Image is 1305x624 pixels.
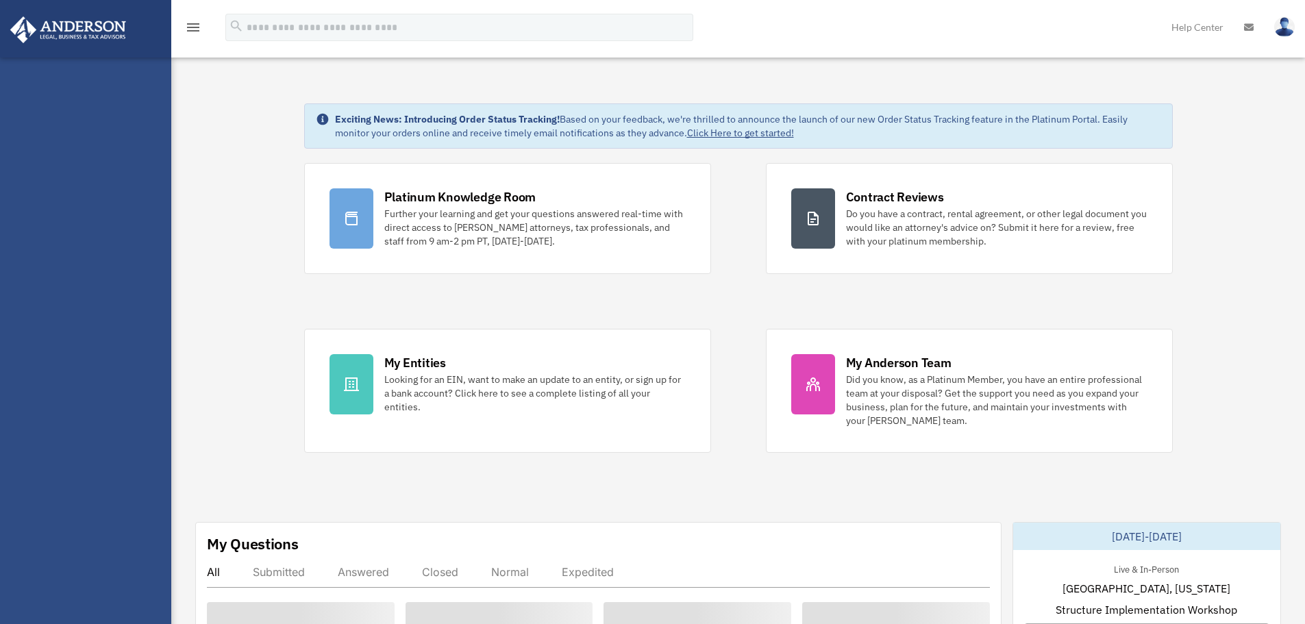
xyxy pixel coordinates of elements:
[1103,561,1190,575] div: Live & In-Person
[846,373,1147,427] div: Did you know, as a Platinum Member, you have an entire professional team at your disposal? Get th...
[384,373,686,414] div: Looking for an EIN, want to make an update to an entity, or sign up for a bank account? Click her...
[185,24,201,36] a: menu
[253,565,305,579] div: Submitted
[1056,601,1237,618] span: Structure Implementation Workshop
[846,207,1147,248] div: Do you have a contract, rental agreement, or other legal document you would like an attorney's ad...
[422,565,458,579] div: Closed
[304,329,711,453] a: My Entities Looking for an EIN, want to make an update to an entity, or sign up for a bank accoun...
[207,534,299,554] div: My Questions
[846,354,952,371] div: My Anderson Team
[384,207,686,248] div: Further your learning and get your questions answered real-time with direct access to [PERSON_NAM...
[207,565,220,579] div: All
[562,565,614,579] div: Expedited
[6,16,130,43] img: Anderson Advisors Platinum Portal
[1274,17,1295,37] img: User Pic
[335,112,1161,140] div: Based on your feedback, we're thrilled to announce the launch of our new Order Status Tracking fe...
[229,18,244,34] i: search
[335,113,560,125] strong: Exciting News: Introducing Order Status Tracking!
[384,354,446,371] div: My Entities
[491,565,529,579] div: Normal
[846,188,944,205] div: Contract Reviews
[766,163,1173,274] a: Contract Reviews Do you have a contract, rental agreement, or other legal document you would like...
[1013,523,1280,550] div: [DATE]-[DATE]
[1062,580,1230,597] span: [GEOGRAPHIC_DATA], [US_STATE]
[185,19,201,36] i: menu
[687,127,794,139] a: Click Here to get started!
[384,188,536,205] div: Platinum Knowledge Room
[766,329,1173,453] a: My Anderson Team Did you know, as a Platinum Member, you have an entire professional team at your...
[338,565,389,579] div: Answered
[304,163,711,274] a: Platinum Knowledge Room Further your learning and get your questions answered real-time with dire...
